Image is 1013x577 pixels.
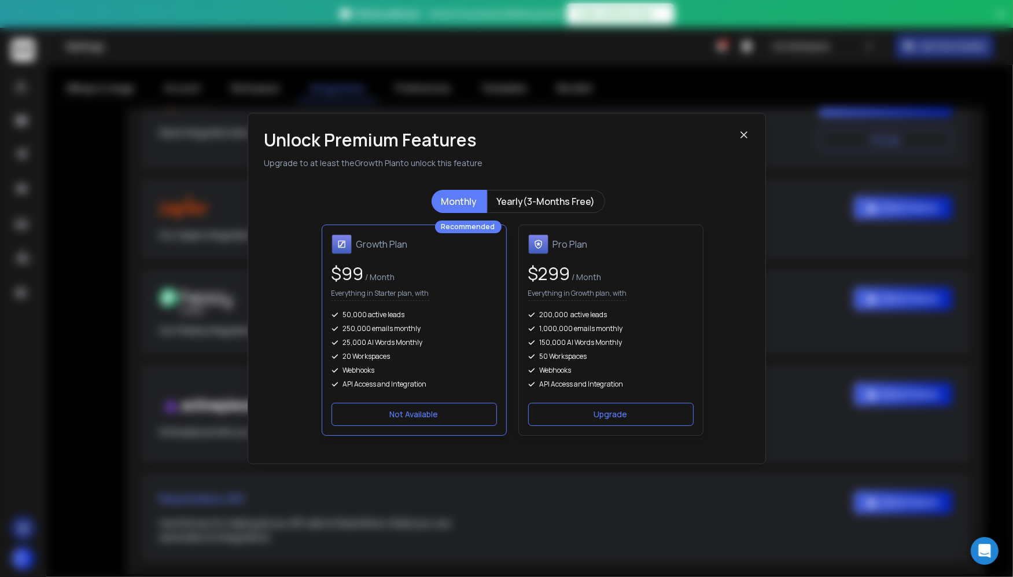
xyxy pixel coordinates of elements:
[528,289,627,301] p: Everything in Growth plan, with
[331,234,352,254] img: Growth Plan icon
[528,352,694,361] div: 50 Workspaces
[528,310,694,319] div: 200,000 active leads
[331,310,497,319] div: 50,000 active leads
[331,366,497,375] div: Webhooks
[528,403,694,426] button: Upgrade
[356,237,408,251] h1: Growth Plan
[528,338,694,347] div: 150,000 AI Words Monthly
[528,366,694,375] div: Webhooks
[331,380,497,389] div: API Access and Integration
[331,289,429,301] p: Everything in Starter plan, with
[570,271,602,282] span: / Month
[971,537,999,565] div: Open Intercom Messenger
[528,234,548,254] img: Pro Plan icon
[264,157,739,169] p: Upgrade to at least the Growth Plan to unlock this feature
[432,190,487,213] button: Monthly
[331,352,497,361] div: 20 Workspaces
[435,220,502,233] div: Recommended
[331,262,364,285] span: $ 99
[528,380,694,389] div: API Access and Integration
[528,262,570,285] span: $ 299
[331,338,497,347] div: 25,000 AI Words Monthly
[487,190,605,213] button: Yearly(3-Months Free)
[331,324,497,333] div: 250,000 emails monthly
[553,237,588,251] h1: Pro Plan
[364,271,395,282] span: / Month
[528,324,694,333] div: 1,000,000 emails monthly
[264,130,739,150] h1: Unlock Premium Features
[331,403,497,426] button: Not Available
